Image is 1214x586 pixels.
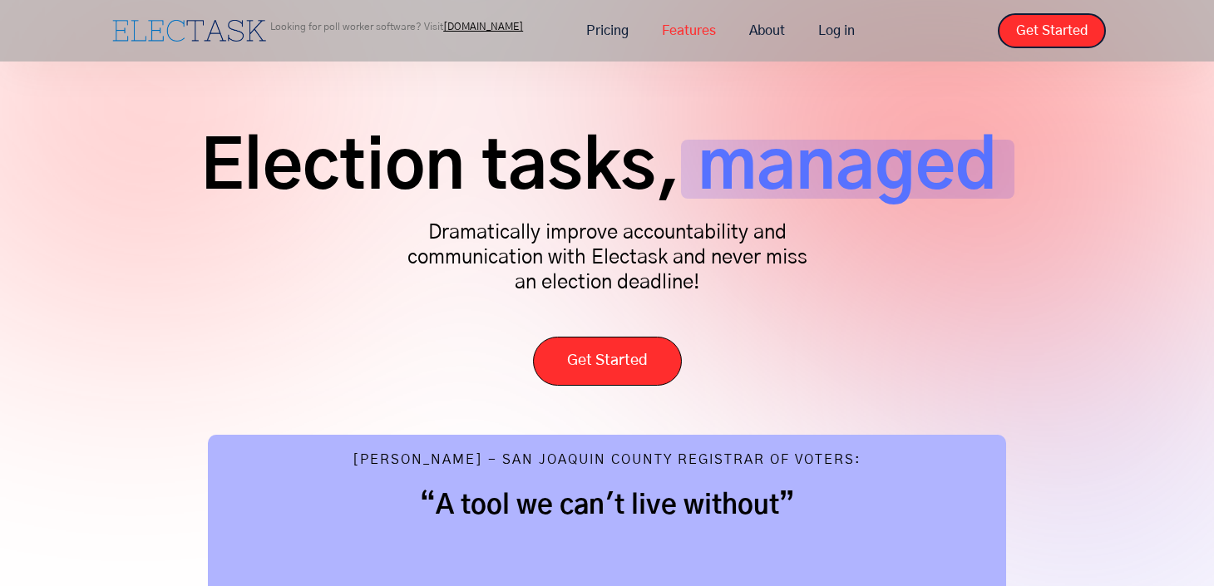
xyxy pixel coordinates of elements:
p: Looking for poll worker software? Visit [270,22,523,32]
a: Features [645,13,733,48]
a: Log in [802,13,871,48]
a: Get Started [998,13,1106,48]
span: Election tasks, [200,140,681,199]
a: Pricing [570,13,645,48]
div: [PERSON_NAME] - San Joaquin County Registrar of Voters: [353,451,861,472]
h2: “A tool we can't live without” [241,489,973,522]
a: Get Started [533,337,682,386]
a: [DOMAIN_NAME] [443,22,523,32]
p: Dramatically improve accountability and communication with Electask and never miss an election de... [399,220,815,295]
a: home [108,16,270,46]
a: About [733,13,802,48]
span: managed [681,140,1014,199]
